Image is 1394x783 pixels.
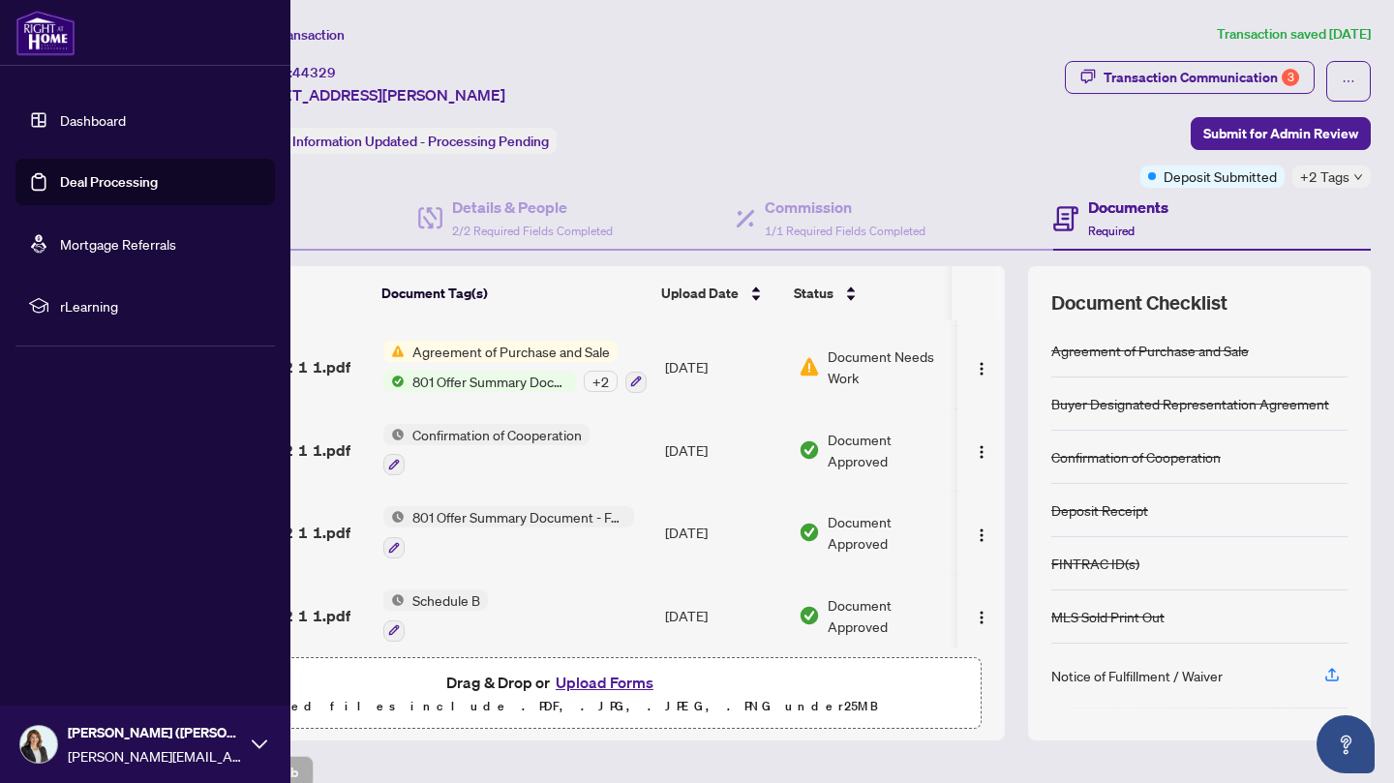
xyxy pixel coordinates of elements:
[405,589,488,611] span: Schedule B
[292,133,549,150] span: Information Updated - Processing Pending
[405,506,634,527] span: 801 Offer Summary Document - For use with Agreement of Purchase and Sale
[1203,118,1358,149] span: Submit for Admin Review
[1051,289,1227,316] span: Document Checklist
[794,283,833,304] span: Status
[799,605,820,626] img: Document Status
[405,371,576,392] span: 801 Offer Summary Document - For use with Agreement of Purchase and Sale
[383,589,488,642] button: Status IconSchedule B
[1088,224,1135,238] span: Required
[974,610,989,625] img: Logo
[136,695,969,718] p: Supported files include .PDF, .JPG, .JPEG, .PNG under 25 MB
[1051,499,1148,521] div: Deposit Receipt
[1065,61,1315,94] button: Transaction Communication3
[1282,69,1299,86] div: 3
[1342,75,1355,88] span: ellipsis
[452,196,613,219] h4: Details & People
[1051,393,1329,414] div: Buyer Designated Representation Agreement
[966,517,997,548] button: Logo
[765,196,925,219] h4: Commission
[974,527,989,543] img: Logo
[974,444,989,460] img: Logo
[241,26,345,44] span: View Transaction
[383,506,405,527] img: Status Icon
[1191,117,1371,150] button: Submit for Admin Review
[661,283,739,304] span: Upload Date
[68,722,242,743] span: [PERSON_NAME] ([PERSON_NAME]) [PERSON_NAME]
[1217,23,1371,45] article: Transaction saved [DATE]
[383,424,405,445] img: Status Icon
[974,361,989,376] img: Logo
[20,726,57,763] img: Profile Icon
[1051,606,1165,627] div: MLS Sold Print Out
[1051,665,1223,686] div: Notice of Fulfillment / Waiver
[240,83,505,106] span: [STREET_ADDRESS][PERSON_NAME]
[966,435,997,466] button: Logo
[1300,166,1349,188] span: +2 Tags
[383,371,405,392] img: Status Icon
[125,658,981,730] span: Drag & Drop orUpload FormsSupported files include .PDF, .JPG, .JPEG, .PNG under25MB
[405,341,618,362] span: Agreement of Purchase and Sale
[828,429,950,471] span: Document Approved
[657,574,791,657] td: [DATE]
[68,745,242,767] span: [PERSON_NAME][EMAIL_ADDRESS][DOMAIN_NAME]
[828,594,950,637] span: Document Approved
[828,346,950,388] span: Document Needs Work
[1051,446,1221,467] div: Confirmation of Cooperation
[1164,166,1277,187] span: Deposit Submitted
[966,600,997,631] button: Logo
[657,408,791,492] td: [DATE]
[799,522,820,543] img: Document Status
[240,128,557,154] div: Status:
[374,266,653,320] th: Document Tag(s)
[1051,553,1139,574] div: FINTRAC ID(s)
[799,356,820,377] img: Document Status
[383,589,405,611] img: Status Icon
[60,111,126,129] a: Dashboard
[452,224,613,238] span: 2/2 Required Fields Completed
[1317,715,1375,773] button: Open asap
[966,351,997,382] button: Logo
[292,64,336,81] span: 44329
[60,235,176,253] a: Mortgage Referrals
[60,295,261,316] span: rLearning
[1051,340,1249,361] div: Agreement of Purchase and Sale
[1088,196,1168,219] h4: Documents
[828,511,950,554] span: Document Approved
[584,371,618,392] div: + 2
[657,325,791,408] td: [DATE]
[383,506,634,558] button: Status Icon801 Offer Summary Document - For use with Agreement of Purchase and Sale
[799,439,820,461] img: Document Status
[383,341,405,362] img: Status Icon
[657,491,791,574] td: [DATE]
[653,266,786,320] th: Upload Date
[383,341,647,393] button: Status IconAgreement of Purchase and SaleStatus Icon801 Offer Summary Document - For use with Agr...
[15,10,76,56] img: logo
[446,670,659,695] span: Drag & Drop or
[1353,172,1363,182] span: down
[383,424,590,476] button: Status IconConfirmation of Cooperation
[765,224,925,238] span: 1/1 Required Fields Completed
[405,424,590,445] span: Confirmation of Cooperation
[786,266,952,320] th: Status
[550,670,659,695] button: Upload Forms
[60,173,158,191] a: Deal Processing
[1104,62,1299,93] div: Transaction Communication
